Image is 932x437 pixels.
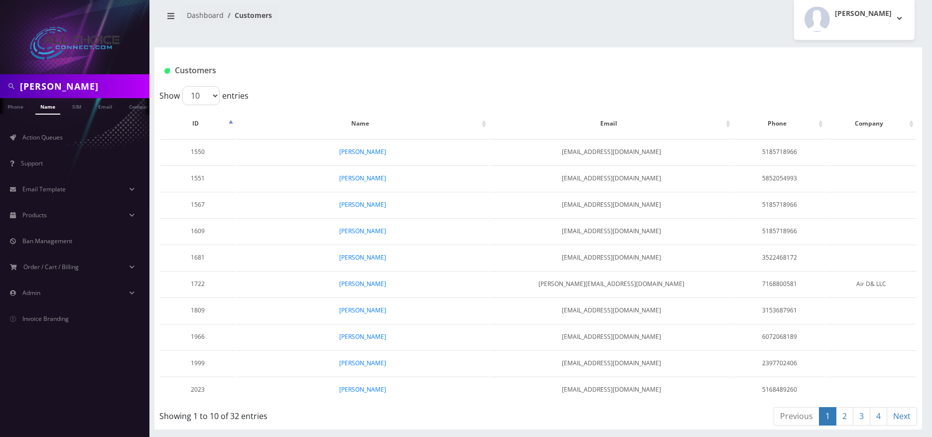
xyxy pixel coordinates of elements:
[339,306,386,314] a: [PERSON_NAME]
[20,77,147,96] input: Search in Company
[490,192,733,217] td: [EMAIL_ADDRESS][DOMAIN_NAME]
[22,314,69,323] span: Invoice Branding
[339,227,386,235] a: [PERSON_NAME]
[2,98,28,114] a: Phone
[734,192,825,217] td: 5185718966
[35,98,60,115] a: Name
[734,218,825,244] td: 5185718966
[22,133,63,142] span: Action Queues
[22,185,66,193] span: Email Template
[67,98,86,114] a: SIM
[162,5,531,33] nav: breadcrumb
[160,165,236,191] td: 1551
[490,139,733,164] td: [EMAIL_ADDRESS][DOMAIN_NAME]
[490,324,733,349] td: [EMAIL_ADDRESS][DOMAIN_NAME]
[490,350,733,376] td: [EMAIL_ADDRESS][DOMAIN_NAME]
[21,159,43,167] span: Support
[160,139,236,164] td: 1550
[22,211,47,219] span: Products
[339,147,386,156] a: [PERSON_NAME]
[339,174,386,182] a: [PERSON_NAME]
[237,109,489,138] th: Name: activate to sort column ascending
[339,359,386,367] a: [PERSON_NAME]
[159,86,249,105] label: Show entries
[826,271,916,296] td: Air D& LLC
[22,237,72,245] span: Ban Management
[490,218,733,244] td: [EMAIL_ADDRESS][DOMAIN_NAME]
[339,332,386,341] a: [PERSON_NAME]
[339,385,386,394] a: [PERSON_NAME]
[30,27,120,59] img: All Choice Connect
[734,271,825,296] td: 7168800581
[164,66,785,75] h1: Customers
[490,377,733,402] td: [EMAIL_ADDRESS][DOMAIN_NAME]
[160,192,236,217] td: 1567
[160,245,236,270] td: 1681
[870,407,887,426] a: 4
[187,10,224,20] a: Dashboard
[826,109,916,138] th: Company: activate to sort column ascending
[835,9,892,18] h2: [PERSON_NAME]
[490,245,733,270] td: [EMAIL_ADDRESS][DOMAIN_NAME]
[339,253,386,262] a: [PERSON_NAME]
[339,200,386,209] a: [PERSON_NAME]
[836,407,853,426] a: 2
[734,377,825,402] td: 5168489260
[23,263,79,271] span: Order / Cart / Billing
[490,109,733,138] th: Email: activate to sort column ascending
[734,297,825,323] td: 3153687961
[160,297,236,323] td: 1809
[734,109,825,138] th: Phone: activate to sort column ascending
[182,86,220,105] select: Showentries
[124,98,157,114] a: Company
[819,407,836,426] a: 1
[490,165,733,191] td: [EMAIL_ADDRESS][DOMAIN_NAME]
[887,407,917,426] a: Next
[160,109,236,138] th: ID: activate to sort column descending
[734,324,825,349] td: 6072068189
[160,377,236,402] td: 2023
[490,297,733,323] td: [EMAIL_ADDRESS][DOMAIN_NAME]
[160,218,236,244] td: 1609
[93,98,117,114] a: Email
[734,165,825,191] td: 5852054993
[734,350,825,376] td: 2397702406
[160,350,236,376] td: 1999
[159,406,468,422] div: Showing 1 to 10 of 32 entries
[160,324,236,349] td: 1966
[339,280,386,288] a: [PERSON_NAME]
[853,407,870,426] a: 3
[734,139,825,164] td: 5185718966
[734,245,825,270] td: 3522468172
[490,271,733,296] td: [PERSON_NAME][EMAIL_ADDRESS][DOMAIN_NAME]
[22,289,40,297] span: Admin
[160,271,236,296] td: 1722
[224,10,272,20] li: Customers
[774,407,819,426] a: Previous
